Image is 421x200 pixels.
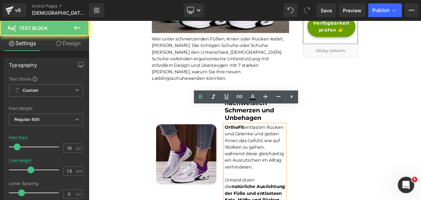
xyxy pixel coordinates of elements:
[398,177,414,193] iframe: Intercom live chat
[343,7,361,14] span: Preview
[412,177,417,182] span: 5
[14,6,22,15] div: v6
[46,36,90,51] a: Design
[76,192,82,196] span: px
[170,130,244,186] span: entlasten Rücken und Gelenke und geben Ihnen das Gefühl, wie auf Wolken zu gehen, während diese g...
[23,88,38,93] b: Custom
[19,25,48,31] span: Text Block
[9,58,37,68] div: Typography
[3,3,26,17] a: v6
[9,158,32,163] div: Line Height
[76,169,82,173] span: em
[89,3,104,17] a: New Library
[9,181,83,186] div: Letter Spacing
[32,3,100,9] a: Article Pages
[170,89,231,125] strong: 1. Reduziert nachweislich Schmerzen und Unbehagen
[76,146,82,150] span: px
[9,76,83,82] div: Text Styles
[405,3,418,17] button: More
[368,3,402,17] button: Publish
[170,130,194,136] b: OrthoFit
[32,10,87,16] span: [DEMOGRAPHIC_DATA] 7 Gründe Adv
[284,3,297,17] button: Undo
[14,117,40,122] b: Regular 400
[372,8,389,13] span: Publish
[9,135,28,140] div: Font Size
[339,3,366,17] a: Preview
[300,3,314,17] button: Redo
[9,106,83,111] div: Font Weight
[321,7,332,14] span: Save
[79,20,243,75] font: Wer unter schmerzenden Füßen, Knien oder Rücken leidet, [PERSON_NAME]: Die richtigen Schuhe oder ...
